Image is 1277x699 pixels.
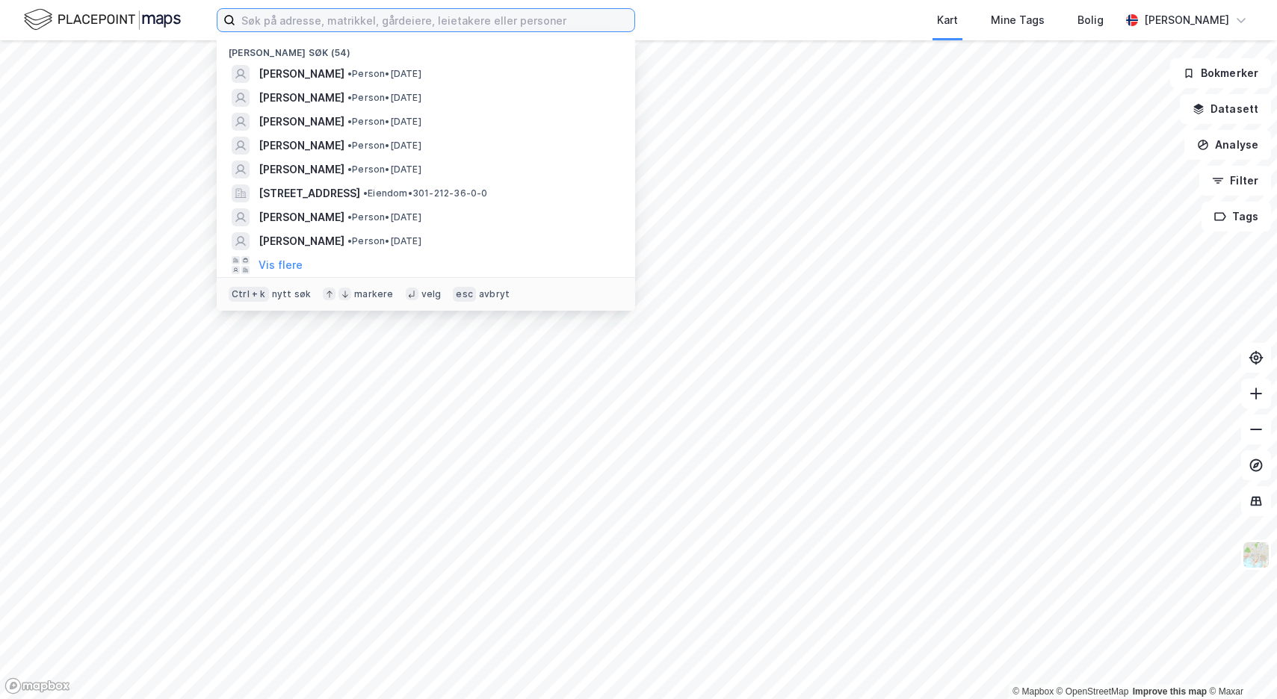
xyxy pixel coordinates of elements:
a: OpenStreetMap [1057,686,1129,697]
span: Person • [DATE] [347,140,421,152]
span: • [347,235,352,246]
span: [PERSON_NAME] [259,208,344,226]
span: • [347,211,352,223]
a: Improve this map [1133,686,1207,697]
span: Person • [DATE] [347,211,421,223]
span: [PERSON_NAME] [259,65,344,83]
button: Tags [1202,202,1271,232]
span: [PERSON_NAME] [259,89,344,107]
span: • [347,92,352,103]
span: [PERSON_NAME] [259,113,344,131]
span: Person • [DATE] [347,164,421,175]
iframe: Chat Widget [1202,627,1277,699]
span: Eiendom • 301-212-36-0-0 [363,187,488,199]
a: Mapbox homepage [4,677,70,695]
div: esc [453,287,476,302]
span: • [347,68,352,79]
span: • [347,140,352,151]
input: Søk på adresse, matrikkel, gårdeiere, leietakere eller personer [235,9,634,31]
a: Mapbox [1012,686,1054,697]
span: [PERSON_NAME] [259,137,344,155]
span: Person • [DATE] [347,116,421,128]
span: • [347,116,352,127]
div: [PERSON_NAME] søk (54) [217,35,635,62]
div: velg [421,288,442,300]
button: Vis flere [259,256,303,274]
span: • [363,187,368,199]
img: Z [1242,541,1270,569]
span: Person • [DATE] [347,235,421,247]
div: avbryt [479,288,510,300]
div: Ctrl + k [229,287,269,302]
div: markere [354,288,393,300]
button: Bokmerker [1170,58,1271,88]
span: Person • [DATE] [347,68,421,80]
button: Analyse [1184,130,1271,160]
span: [PERSON_NAME] [259,232,344,250]
div: Kart [937,11,958,29]
div: [PERSON_NAME] [1144,11,1229,29]
span: [PERSON_NAME] [259,161,344,178]
button: Datasett [1180,94,1271,124]
span: Person • [DATE] [347,92,421,104]
img: logo.f888ab2527a4732fd821a326f86c7f29.svg [24,7,181,33]
button: Filter [1199,166,1271,196]
span: • [347,164,352,175]
div: Mine Tags [991,11,1045,29]
div: Kontrollprogram for chat [1202,627,1277,699]
div: nytt søk [272,288,312,300]
div: Bolig [1077,11,1104,29]
span: [STREET_ADDRESS] [259,184,360,202]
